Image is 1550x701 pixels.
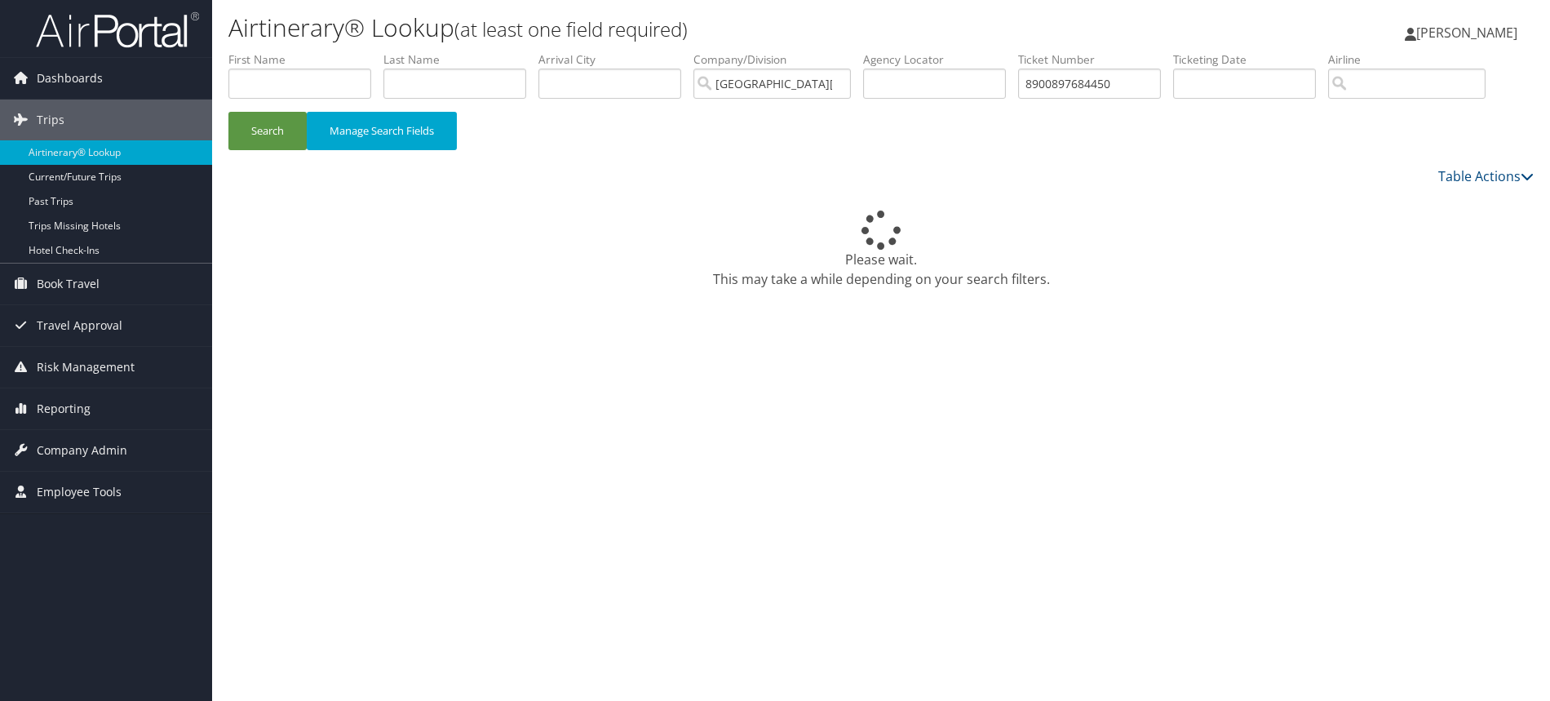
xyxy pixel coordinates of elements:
[37,430,127,471] span: Company Admin
[693,51,863,68] label: Company/Division
[37,58,103,99] span: Dashboards
[1405,8,1534,57] a: [PERSON_NAME]
[37,347,135,388] span: Risk Management
[863,51,1018,68] label: Agency Locator
[454,16,688,42] small: (at least one field required)
[36,11,199,49] img: airportal-logo.png
[1018,51,1173,68] label: Ticket Number
[228,211,1534,289] div: Please wait. This may take a while depending on your search filters.
[1328,51,1498,68] label: Airline
[37,100,64,140] span: Trips
[37,264,100,304] span: Book Travel
[307,112,457,150] button: Manage Search Fields
[37,472,122,512] span: Employee Tools
[1438,167,1534,185] a: Table Actions
[228,11,1099,45] h1: Airtinerary® Lookup
[37,305,122,346] span: Travel Approval
[37,388,91,429] span: Reporting
[538,51,693,68] label: Arrival City
[228,112,307,150] button: Search
[1416,24,1517,42] span: [PERSON_NAME]
[383,51,538,68] label: Last Name
[1173,51,1328,68] label: Ticketing Date
[228,51,383,68] label: First Name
